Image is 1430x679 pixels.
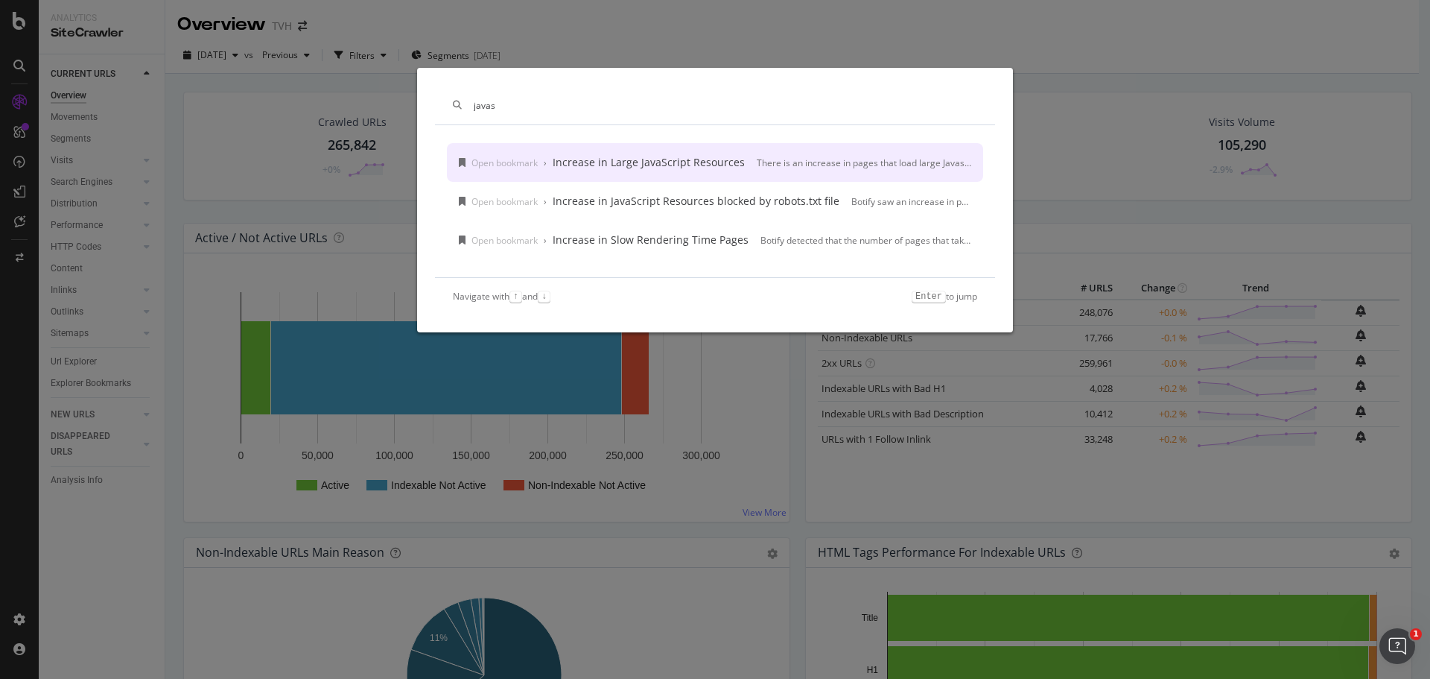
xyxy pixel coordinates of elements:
div: modal [417,68,1013,332]
div: › [544,195,547,208]
div: Increase in Large JavaScript Resources [553,155,745,170]
div: to jump [912,290,977,303]
div: There is an increase in pages that load large Javascript resources (> 5 MB). As size increases, i... [757,157,971,169]
iframe: Intercom live chat [1379,628,1415,664]
div: Botify saw an increase in pages using resources that are currently blocked by your website's robo... [851,195,971,208]
div: Open bookmark [471,234,538,247]
kbd: ↓ [538,291,550,303]
div: › [544,157,547,169]
div: › [544,234,547,247]
span: 1 [1410,628,1422,640]
kbd: ↑ [509,291,522,303]
div: Navigate with and [453,290,550,303]
div: Botify detected that the number of pages that take longer than 4 seconds (4,000ms) has increased.... [760,234,971,247]
div: Open bookmark [471,157,538,169]
kbd: Enter [912,291,946,303]
div: Increase in JavaScript Resources blocked by robots.txt file [553,194,839,209]
div: Increase in Slow Rendering Time Pages [553,233,749,247]
input: Type a command or search… [474,99,977,112]
div: Open bookmark [471,195,538,208]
